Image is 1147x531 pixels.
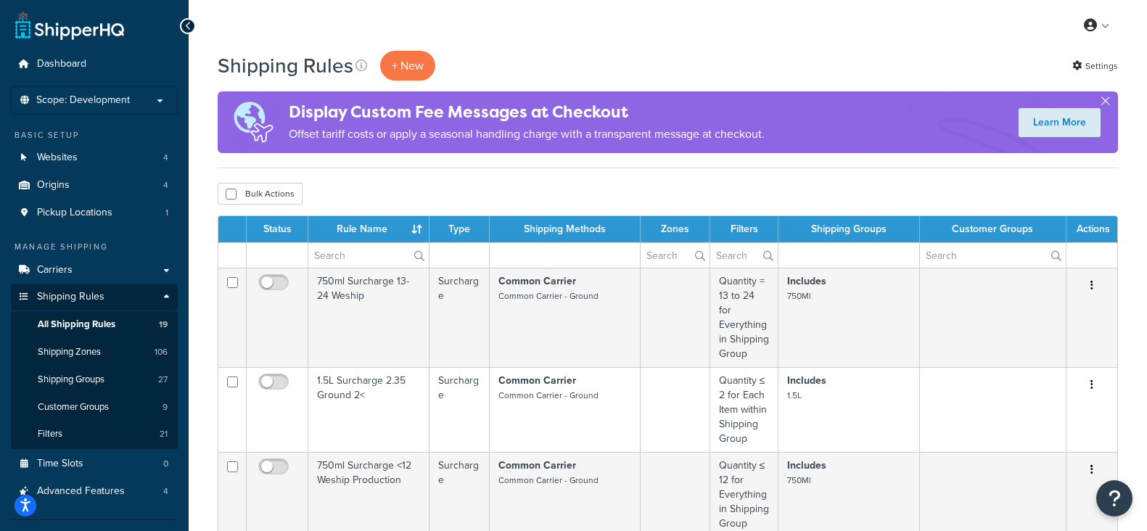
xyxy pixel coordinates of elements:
img: duties-banner-06bc72dcb5fe05cb3f9472aba00be2ae8eb53ab6f0d8bb03d382ba314ac3c341.png [218,91,289,153]
input: Search [308,243,429,268]
a: Learn More [1019,108,1101,137]
span: 4 [163,152,168,164]
a: Customer Groups 9 [11,394,178,421]
span: Time Slots [37,458,83,470]
li: Origins [11,172,178,199]
strong: Common Carrier [498,373,576,388]
input: Search [710,243,778,268]
h1: Shipping Rules [218,52,353,80]
span: 19 [159,318,168,331]
strong: Includes [787,373,826,388]
strong: Common Carrier [498,273,576,289]
a: Shipping Groups 27 [11,366,178,393]
a: Websites 4 [11,144,178,171]
a: Carriers [11,257,178,284]
a: Advanced Features 4 [11,478,178,505]
th: Shipping Groups [778,216,919,242]
li: Shipping Zones [11,339,178,366]
span: 4 [163,485,168,498]
span: 0 [163,458,168,470]
span: Customer Groups [38,401,109,413]
span: 4 [163,179,168,192]
strong: Includes [787,273,826,289]
a: Shipping Zones 106 [11,339,178,366]
a: Dashboard [11,51,178,78]
small: Common Carrier - Ground [498,289,599,302]
li: Websites [11,144,178,171]
span: Dashboard [37,58,86,70]
span: Carriers [37,264,73,276]
input: Search [641,243,710,268]
a: Origins 4 [11,172,178,199]
li: Shipping Rules [11,284,178,449]
th: Zones [641,216,710,242]
th: Shipping Methods [490,216,641,242]
span: Origins [37,179,70,192]
small: 1.5L [787,389,802,402]
span: Advanced Features [37,485,125,498]
span: 9 [163,401,168,413]
span: Pickup Locations [37,207,112,219]
input: Search [920,243,1066,268]
button: Open Resource Center [1096,480,1132,516]
span: Filters [38,428,62,440]
button: Bulk Actions [218,183,303,205]
span: 106 [155,346,168,358]
th: Actions [1066,216,1117,242]
a: Time Slots 0 [11,450,178,477]
strong: Common Carrier [498,458,576,473]
small: Common Carrier - Ground [498,389,599,402]
a: ShipperHQ Home [15,11,124,40]
span: 27 [158,374,168,386]
small: 750Ml [787,474,811,487]
li: Pickup Locations [11,199,178,226]
th: Customer Groups [920,216,1066,242]
p: Offset tariff costs or apply a seasonal handling charge with a transparent message at checkout. [289,124,765,144]
h4: Display Custom Fee Messages at Checkout [289,100,765,124]
th: Rule Name : activate to sort column ascending [308,216,429,242]
li: Time Slots [11,450,178,477]
div: Basic Setup [11,129,178,141]
span: Scope: Development [36,94,130,107]
th: Status [247,216,308,242]
th: Type [429,216,490,242]
p: + New [380,51,435,81]
span: 1 [165,207,168,219]
a: Pickup Locations 1 [11,199,178,226]
div: Manage Shipping [11,241,178,253]
li: Shipping Groups [11,366,178,393]
small: Common Carrier - Ground [498,474,599,487]
span: Shipping Groups [38,374,104,386]
span: Shipping Rules [37,291,104,303]
a: Shipping Rules [11,284,178,310]
a: Filters 21 [11,421,178,448]
li: Customer Groups [11,394,178,421]
span: 21 [160,428,168,440]
td: Surcharge [429,367,490,452]
td: Quantity = 13 to 24 for Everything in Shipping Group [710,268,779,367]
li: Advanced Features [11,478,178,505]
a: Settings [1072,56,1118,76]
span: Shipping Zones [38,346,101,358]
span: Websites [37,152,78,164]
li: Filters [11,421,178,448]
th: Filters [710,216,779,242]
strong: Includes [787,458,826,473]
td: 750ml Surcharge 13-24 Weship [308,268,429,367]
span: All Shipping Rules [38,318,115,331]
li: All Shipping Rules [11,311,178,338]
small: 750Ml [787,289,811,302]
a: All Shipping Rules 19 [11,311,178,338]
td: Quantity ≤ 2 for Each Item within Shipping Group [710,367,779,452]
td: Surcharge [429,268,490,367]
td: 1.5L Surcharge 2.35 Ground 2< [308,367,429,452]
